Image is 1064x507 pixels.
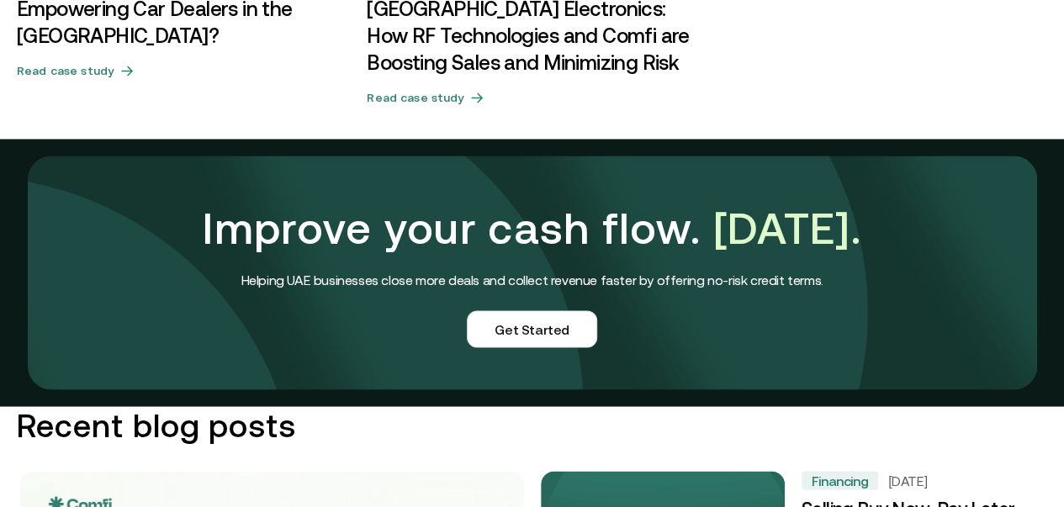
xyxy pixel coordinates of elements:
[367,89,463,106] h5: Read case study
[467,310,597,347] a: Get Started
[203,198,860,258] h1: Improve your cash flow.
[713,203,861,252] span: [DATE].
[17,406,1047,444] h2: Recent blog posts
[17,56,347,85] button: Read case study
[888,472,928,489] h5: [DATE]
[17,62,114,79] h5: Read case study
[367,83,696,112] button: Read case study
[203,268,860,290] h4: Helping UAE businesses close more deals and collect revenue faster by offering no-risk credit terms.
[802,471,878,489] div: Financing
[28,156,1037,389] img: comfi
